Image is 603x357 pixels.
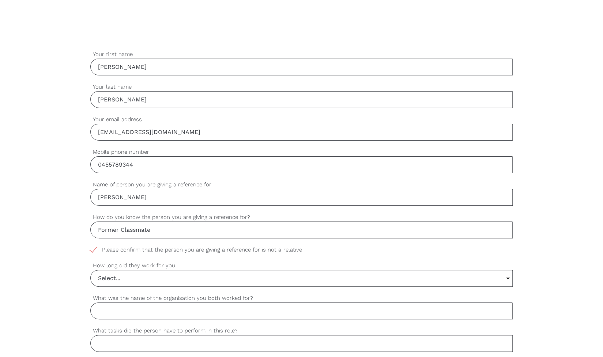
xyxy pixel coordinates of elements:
label: What tasks did the person have to perform in this role? [90,327,512,335]
label: Your last name [90,83,512,91]
label: Mobile phone number [90,148,512,156]
label: Your first name [90,50,512,59]
label: What was the name of the organisation you both worked for? [90,294,512,302]
label: Name of person you are giving a reference for [90,181,512,189]
label: Your email address [90,115,512,124]
span: Please confirm that the person you are giving a reference for is not a relative [90,246,316,254]
label: How do you know the person you are giving a reference for? [90,213,512,222]
label: How long did they work for you [90,261,512,270]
